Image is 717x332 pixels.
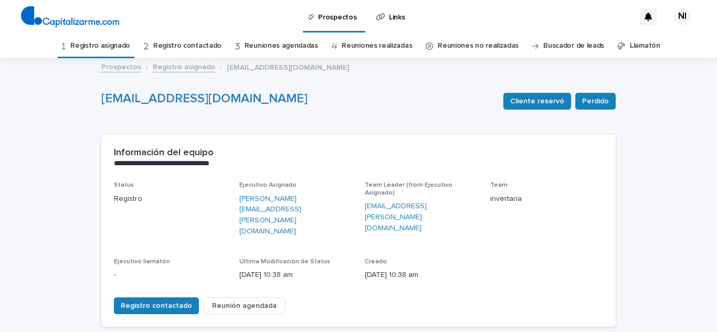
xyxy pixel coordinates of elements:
span: Registro contactado [121,301,192,311]
a: Reuniones agendadas [245,34,318,58]
span: Status [114,182,134,188]
p: Registro [114,194,227,205]
span: Ejecutivo llamatón [114,259,170,265]
span: Perdido [582,96,609,106]
a: Reuniones realizadas [342,34,412,58]
p: [DATE] 10:38 am [365,270,478,281]
p: [EMAIL_ADDRESS][DOMAIN_NAME] [227,61,349,72]
span: Ejecutivo Asignado [239,182,297,188]
a: Prospectos [101,60,141,72]
span: Creado [365,259,387,265]
a: [PERSON_NAME][EMAIL_ADDRESS][PERSON_NAME][DOMAIN_NAME] [239,194,352,237]
div: NI [674,8,691,25]
a: Reuniones no realizadas [438,34,519,58]
a: [EMAIL_ADDRESS][PERSON_NAME][DOMAIN_NAME] [365,201,478,233]
span: Última Modificación de Status [239,259,330,265]
button: Reunión agendada [203,297,286,314]
a: Registro asignado [153,60,215,72]
p: [DATE] 10:38 am [239,270,352,281]
p: invertaria [490,194,603,205]
button: Registro contactado [114,297,199,314]
span: Cliente reservó [510,96,564,106]
a: Registro contactado [153,34,222,58]
h2: Información del equipo [114,147,214,159]
a: [EMAIL_ADDRESS][DOMAIN_NAME] [101,92,308,105]
button: Cliente reservó [503,93,571,110]
a: Llamatón [630,34,660,58]
a: Buscador de leads [543,34,604,58]
button: Perdido [575,93,616,110]
span: Reunión agendada [212,301,277,311]
span: Team [490,182,508,188]
p: - [114,270,227,281]
span: Team Leader (from Ejecutivo Asignado) [365,182,452,196]
img: 4arMvv9wSvmHTHbXwTim [21,6,119,27]
a: Registro asignado [70,34,130,58]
